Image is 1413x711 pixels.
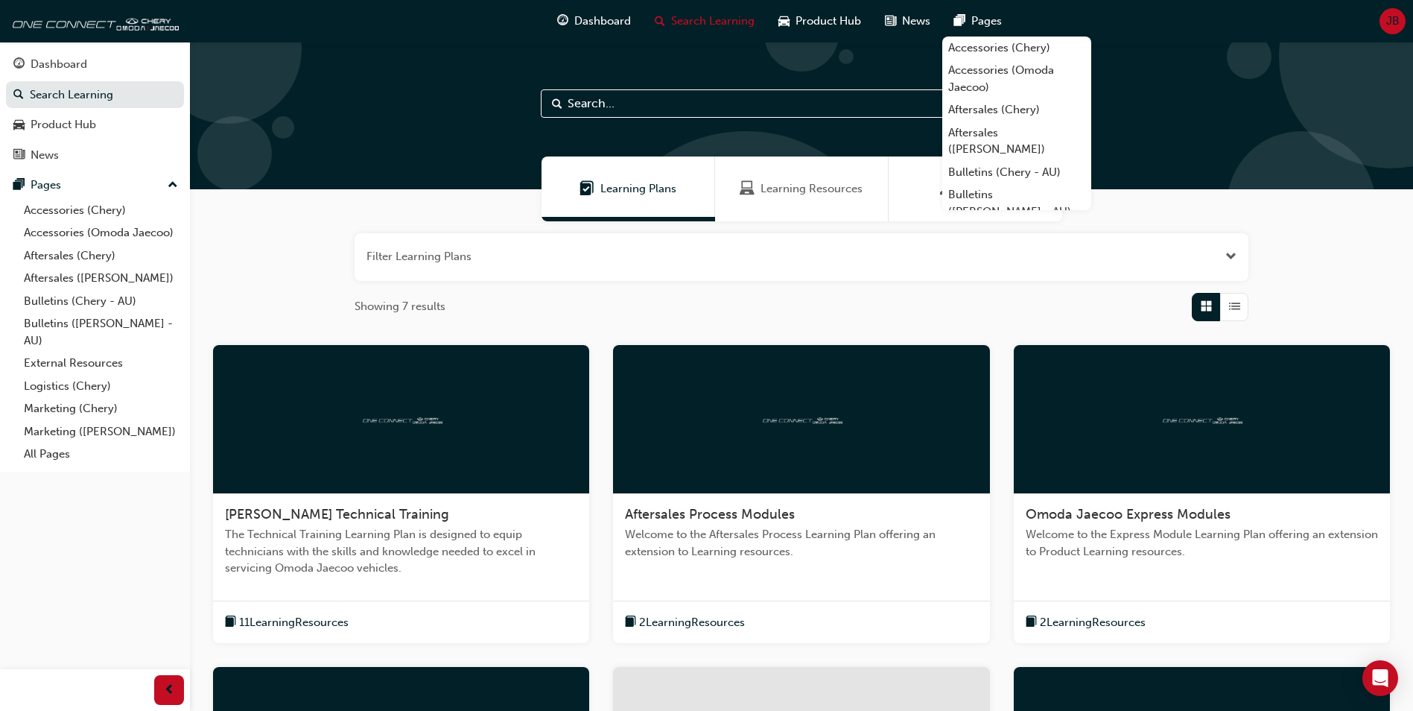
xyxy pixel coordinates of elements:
[715,157,889,221] a: Learning ResourcesLearning Resources
[13,58,25,72] span: guage-icon
[18,375,184,398] a: Logistics (Chery)
[902,13,930,30] span: News
[13,118,25,132] span: car-icon
[655,12,665,31] span: search-icon
[1225,248,1236,265] button: Open the filter
[18,244,184,268] a: Aftersales (Chery)
[1026,613,1037,632] span: book-icon
[942,37,1091,60] a: Accessories (Chery)
[6,111,184,139] a: Product Hub
[6,51,184,78] a: Dashboard
[1026,526,1378,560] span: Welcome to the Express Module Learning Plan offering an extension to Product Learning resources.
[225,613,236,632] span: book-icon
[1160,411,1242,426] img: oneconnect
[552,95,562,113] span: Search
[625,526,977,560] span: Welcome to the Aftersales Process Learning Plan offering an extension to Learning resources.
[1362,660,1398,696] div: Open Intercom Messenger
[18,221,184,244] a: Accessories (Omoda Jaecoo)
[1386,13,1400,30] span: JB
[6,81,184,109] a: Search Learning
[225,506,449,522] span: [PERSON_NAME] Technical Training
[942,121,1091,161] a: Aftersales ([PERSON_NAME])
[225,526,577,577] span: The Technical Training Learning Plan is designed to equip technicians with the skills and knowled...
[18,352,184,375] a: External Resources
[766,6,873,37] a: car-iconProduct Hub
[889,157,1062,221] a: SessionsSessions
[796,13,861,30] span: Product Hub
[225,613,349,632] button: book-icon11LearningResources
[625,613,636,632] span: book-icon
[1026,506,1231,522] span: Omoda Jaecoo Express Modules
[761,411,842,426] img: oneconnect
[542,157,715,221] a: Learning PlansLearning Plans
[6,142,184,169] a: News
[18,312,184,352] a: Bulletins ([PERSON_NAME] - AU)
[6,48,184,171] button: DashboardSearch LearningProduct HubNews
[13,89,24,102] span: search-icon
[1026,613,1146,632] button: book-icon2LearningResources
[971,13,1002,30] span: Pages
[31,177,61,194] div: Pages
[239,614,349,631] span: 11 Learning Resources
[600,180,676,197] span: Learning Plans
[18,290,184,313] a: Bulletins (Chery - AU)
[625,613,745,632] button: book-icon2LearningResources
[761,180,863,197] span: Learning Resources
[213,345,589,644] a: oneconnect[PERSON_NAME] Technical TrainingThe Technical Training Learning Plan is designed to equ...
[541,89,1062,118] input: Search...
[6,171,184,199] button: Pages
[625,506,795,522] span: Aftersales Process Modules
[1201,298,1212,315] span: Grid
[168,176,178,195] span: up-icon
[643,6,766,37] a: search-iconSearch Learning
[954,12,965,31] span: pages-icon
[778,12,790,31] span: car-icon
[1229,298,1240,315] span: List
[13,149,25,162] span: news-icon
[31,147,59,164] div: News
[671,13,755,30] span: Search Learning
[164,681,175,700] span: prev-icon
[557,12,568,31] span: guage-icon
[942,98,1091,121] a: Aftersales (Chery)
[613,345,989,644] a: oneconnectAftersales Process ModulesWelcome to the Aftersales Process Learning Plan offering an e...
[545,6,643,37] a: guage-iconDashboard
[885,12,896,31] span: news-icon
[1040,614,1146,631] span: 2 Learning Resources
[942,6,1014,37] a: pages-iconPages
[942,161,1091,184] a: Bulletins (Chery - AU)
[18,420,184,443] a: Marketing ([PERSON_NAME])
[1379,8,1406,34] button: JB
[31,56,87,73] div: Dashboard
[942,59,1091,98] a: Accessories (Omoda Jaecoo)
[31,116,96,133] div: Product Hub
[18,443,184,466] a: All Pages
[361,411,442,426] img: oneconnect
[13,179,25,192] span: pages-icon
[942,183,1091,223] a: Bulletins ([PERSON_NAME] - AU)
[18,397,184,420] a: Marketing (Chery)
[18,199,184,222] a: Accessories (Chery)
[873,6,942,37] a: news-iconNews
[18,267,184,290] a: Aftersales ([PERSON_NAME])
[355,298,445,315] span: Showing 7 results
[574,13,631,30] span: Dashboard
[7,6,179,36] img: oneconnect
[740,180,755,197] span: Learning Resources
[1014,345,1390,644] a: oneconnectOmoda Jaecoo Express ModulesWelcome to the Express Module Learning Plan offering an ext...
[639,614,745,631] span: 2 Learning Resources
[580,180,594,197] span: Learning Plans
